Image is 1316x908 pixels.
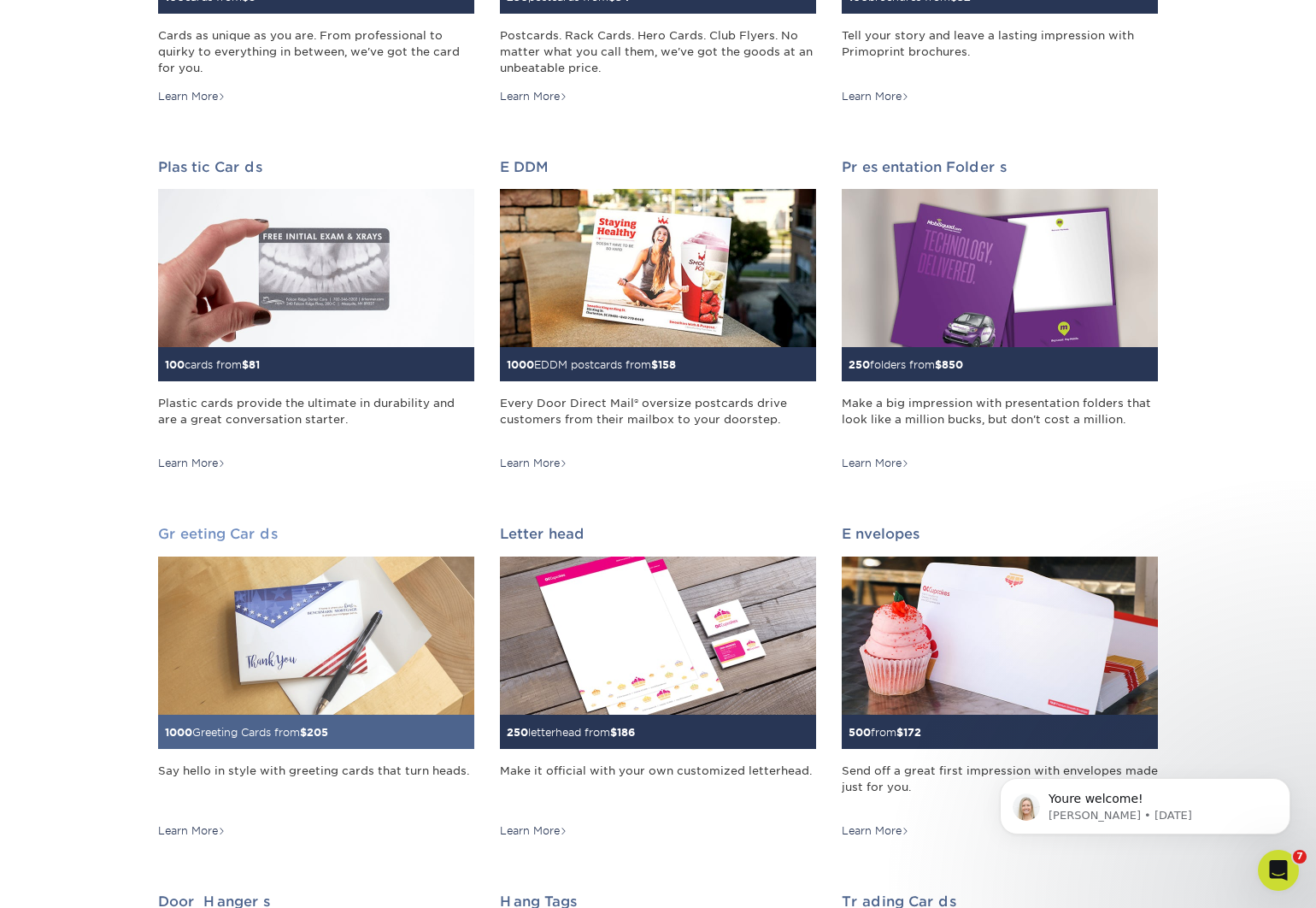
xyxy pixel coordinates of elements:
[1258,850,1299,891] iframe: Intercom live chat
[158,159,474,175] h2: Plastic Cards
[158,526,474,542] h2: Greeting Cards
[249,358,260,371] span: 81
[507,358,676,371] small: EDDM postcards from
[500,159,816,175] h2: EDDM
[500,27,816,77] div: Postcards. Rack Cards. Hero Cards. Club Flyers. No matter what you call them, we've got the goods...
[842,159,1158,472] a: Presentation Folders 250folders from$850 Make a big impression with presentation folders that loo...
[842,395,1158,445] div: Make a big impression with presentation folders that look like a million bucks, but don't cost a ...
[842,456,909,471] div: Learn More
[842,526,1158,542] h2: Envelopes
[158,159,474,472] a: Plastic Cards 100cards from$81 Plastic cards provide the ultimate in durability and are a great c...
[158,89,226,104] div: Learn More
[842,557,1158,715] img: Envelopes
[974,742,1316,862] iframe: Intercom notifications message
[500,395,816,445] div: Every Door Direct Mail® oversize postcards drive customers from their mailbox to your doorstep.
[842,89,909,104] div: Learn More
[651,358,658,371] span: $
[842,27,1158,77] div: Tell your story and leave a lasting impression with Primoprint brochures.
[500,89,567,104] div: Learn More
[165,726,328,739] small: Greeting Cards from
[500,456,567,471] div: Learn More
[507,726,635,739] small: letterhead from
[610,726,617,739] span: $
[849,358,870,371] span: 250
[500,526,816,542] h2: Letterhead
[307,726,328,739] span: 205
[842,526,1158,839] a: Envelopes 500from$172 Send off a great first impression with envelopes made just for you. Learn More
[158,395,474,445] div: Plastic cards provide the ultimate in durability and are a great conversation starter.
[158,456,226,471] div: Learn More
[500,189,816,347] img: EDDM
[903,726,921,739] span: 172
[849,358,963,371] small: folders from
[842,763,1158,812] div: Send off a great first impression with envelopes made just for you.
[500,159,816,472] a: EDDM 1000EDDM postcards from$158 Every Door Direct Mail® oversize postcards drive customers from ...
[300,726,307,739] span: $
[165,358,185,371] span: 100
[165,726,192,739] span: 1000
[242,358,249,371] span: $
[158,189,474,347] img: Plastic Cards
[165,358,260,371] small: cards from
[849,726,871,739] span: 500
[842,823,909,839] div: Learn More
[849,726,921,739] small: from
[500,557,816,715] img: Letterhead
[507,726,528,739] span: 250
[158,526,474,839] a: Greeting Cards 1000Greeting Cards from$205 Say hello in style with greeting cards that turn heads...
[500,526,816,839] a: Letterhead 250letterhead from$186 Make it official with your own customized letterhead. Learn More
[158,763,474,812] div: Say hello in style with greeting cards that turn heads.
[500,763,816,812] div: Make it official with your own customized letterhead.
[842,189,1158,347] img: Presentation Folders
[842,159,1158,175] h2: Presentation Folders
[935,358,942,371] span: $
[1293,850,1307,864] span: 7
[158,27,474,77] div: Cards as unique as you are. From professional to quirky to everything in between, we've got the c...
[158,557,474,715] img: Greeting Cards
[896,726,903,739] span: $
[617,726,635,739] span: 186
[507,358,534,371] span: 1000
[942,358,963,371] span: 850
[500,823,567,839] div: Learn More
[658,358,676,371] span: 158
[158,823,226,839] div: Learn More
